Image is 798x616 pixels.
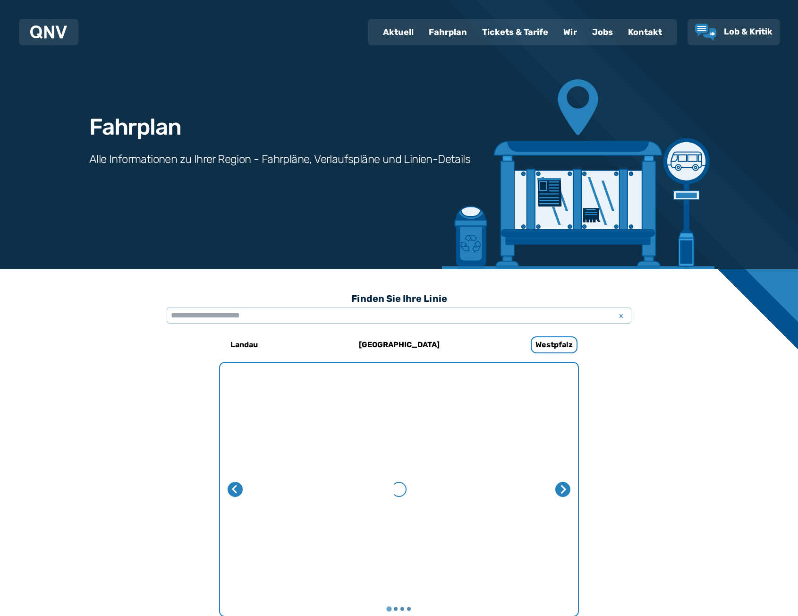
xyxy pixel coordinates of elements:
button: Gehe zu Seite 3 [400,607,404,611]
button: Letzte Seite [228,482,243,497]
a: Fahrplan [421,20,475,44]
button: Nächste Seite [555,482,570,497]
img: QNV Logo [30,26,67,39]
button: Gehe zu Seite 1 [386,607,391,612]
li: 1 von 4 [220,363,578,616]
a: Jobs [585,20,620,44]
button: Gehe zu Seite 4 [407,607,411,611]
a: Lob & Kritik [695,24,773,41]
a: QNV Logo [30,23,67,42]
button: Gehe zu Seite 2 [394,607,398,611]
h1: Fahrplan [89,116,181,138]
a: Tickets & Tarife [475,20,556,44]
a: Landau [181,334,307,356]
a: Westpfalz [491,334,617,356]
a: [GEOGRAPHIC_DATA] [336,334,462,356]
div: My Favorite Images [220,363,578,616]
h6: Westpfalz [531,336,577,353]
ul: Wählen Sie eine Seite zum Anzeigen [220,606,578,612]
a: Aktuell [375,20,421,44]
a: Kontakt [620,20,670,44]
h3: Alle Informationen zu Ihrer Region - Fahrpläne, Verlaufspläne und Linien-Details [89,152,470,167]
span: Lob & Kritik [724,26,773,37]
h6: [GEOGRAPHIC_DATA] [355,337,443,352]
span: x [614,310,628,321]
h6: Landau [227,337,262,352]
h3: Finden Sie Ihre Linie [167,288,631,309]
a: Wir [556,20,585,44]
